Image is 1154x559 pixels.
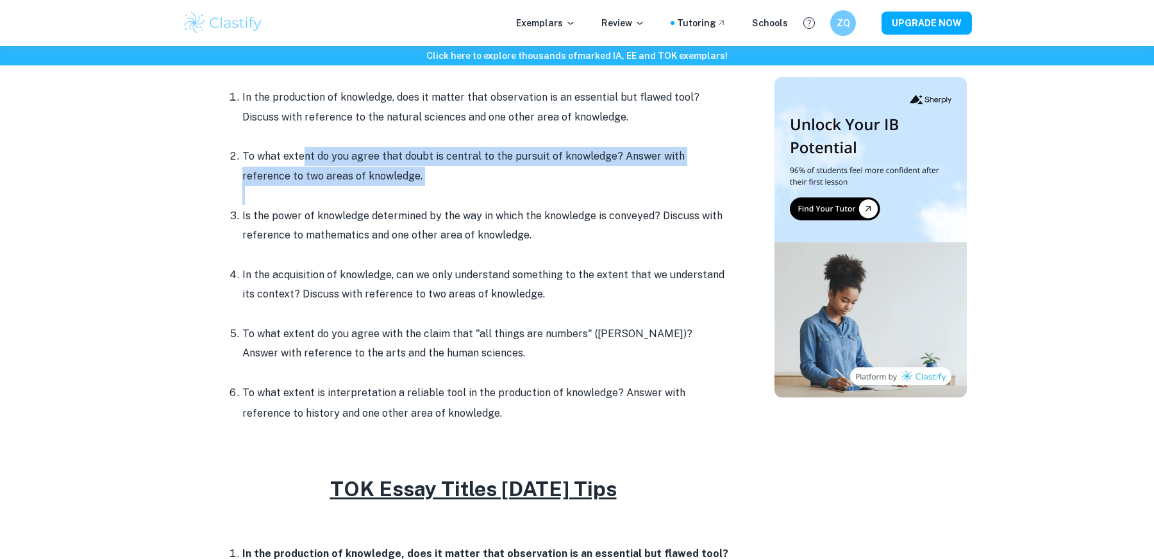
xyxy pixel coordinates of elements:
p: To what extent do you agree with the claim that "all things are numbers" ([PERSON_NAME])? Answer ... [242,324,730,363]
p: Is the power of knowledge determined by the way in which the knowledge is conveyed? Discuss with ... [242,206,730,246]
p: Exemplars [516,16,576,30]
p: In the acquisition of knowledge, can we only understand something to the extent that we understan... [242,265,730,305]
p: To what extent do you agree that doubt is central to the pursuit of knowledge? Answer with refere... [242,147,730,186]
h6: Click here to explore thousands of marked IA, EE and TOK exemplars ! [3,49,1151,63]
a: Schools [752,16,788,30]
a: Tutoring [677,16,726,30]
img: Clastify logo [182,10,263,36]
button: ZQ [830,10,856,36]
p: In the production of knowledge, does it matter that observation is an essential but flawed tool? ... [242,88,730,127]
p: Review [601,16,645,30]
li: To what extent is interpretation a reliable tool in the production of knowledge? Answer with refe... [242,383,730,424]
button: UPGRADE NOW [882,12,972,35]
button: Help and Feedback [798,12,820,34]
h6: ZQ [836,16,851,30]
img: Thumbnail [774,77,967,397]
u: TOK Essay Titles [DATE] Tips [330,477,617,501]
